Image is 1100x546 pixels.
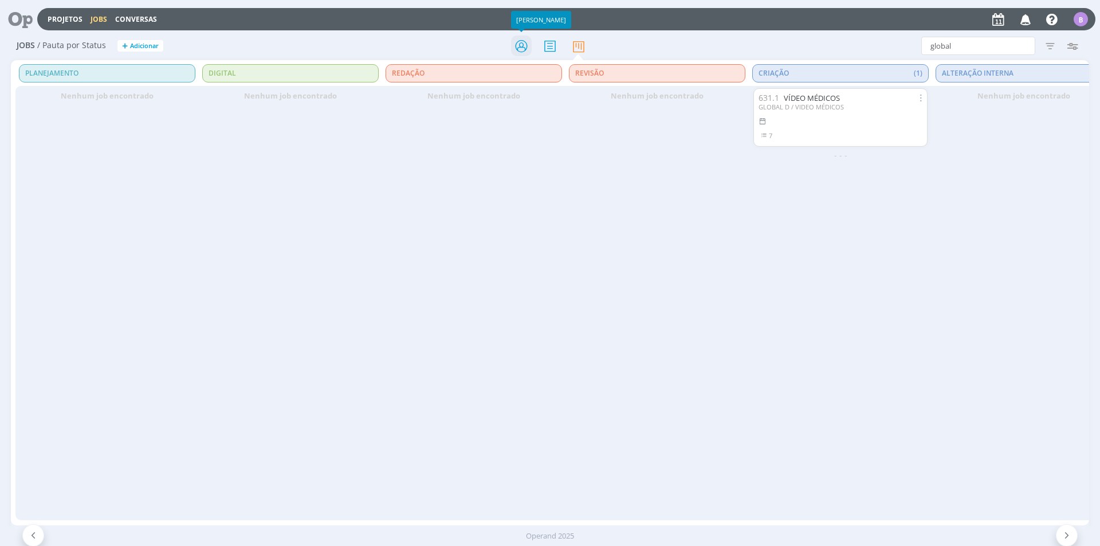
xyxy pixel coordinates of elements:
[37,41,106,50] span: / Pauta por Status
[759,103,922,111] div: GLOBAL D / VIDEO MÉDICOS
[759,92,779,103] span: 631.1
[202,64,379,83] span: DIGITAL
[784,93,840,103] a: VÍDEO MÉDICOS
[199,86,382,107] div: Nenhum job encontrado
[87,15,111,24] button: Jobs
[511,11,571,29] div: [PERSON_NAME]
[921,37,1035,55] input: Busca
[115,14,157,24] a: Conversas
[752,64,929,83] span: CRIAÇÃO
[44,15,86,24] button: Projetos
[117,40,163,52] button: +Adicionar
[17,41,35,50] span: Jobs
[1073,9,1089,29] button: B
[565,86,749,107] div: Nenhum job encontrado
[130,42,159,50] span: Adicionar
[112,15,160,24] button: Conversas
[914,65,922,82] span: (1)
[386,64,562,83] span: REDAÇÃO
[19,64,195,83] span: PLANEJAMENTO
[1074,12,1088,26] div: B
[15,86,199,107] div: Nenhum job encontrado
[122,40,128,52] span: +
[91,14,107,24] a: Jobs
[48,14,82,24] a: Projetos
[769,131,772,140] span: 7
[382,86,565,107] div: Nenhum job encontrado
[749,149,932,161] div: - - -
[569,64,745,83] span: REVISÃO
